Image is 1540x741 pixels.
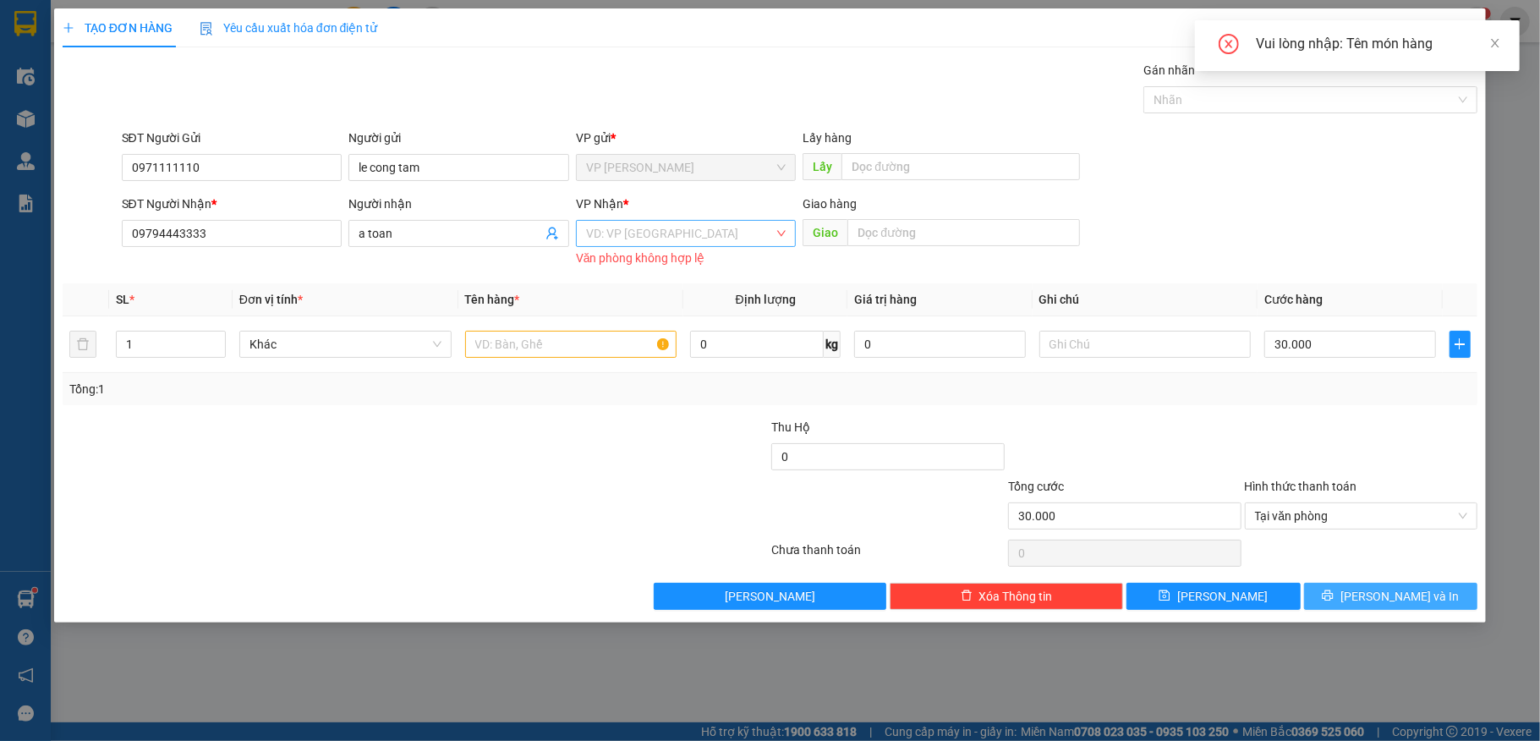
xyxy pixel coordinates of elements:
span: VP Nhận [576,197,623,211]
th: Ghi chú [1033,283,1258,316]
div: Người nhận [348,195,569,213]
div: Vui lòng nhập: Tên món hàng [1256,34,1499,54]
span: Giá trị hàng [854,293,917,306]
span: Lấy [803,153,841,180]
span: Yêu cầu xuất hóa đơn điện tử [200,21,378,35]
b: BIÊN NHẬN GỬI HÀNG HÓA [109,25,162,162]
span: close-circle [1219,34,1239,58]
button: delete [69,331,96,358]
img: logo.jpg [184,21,224,62]
input: 0 [854,331,1025,358]
span: Giao hàng [803,197,857,211]
input: Dọc đường [847,219,1080,246]
button: Close [1439,8,1486,56]
span: [PERSON_NAME] và In [1340,587,1459,606]
span: Định lượng [736,293,796,306]
span: Đơn vị tính [239,293,303,306]
span: Thu Hộ [771,420,810,434]
span: VP Phan Thiết [586,155,786,180]
span: [PERSON_NAME] [1177,587,1268,606]
span: printer [1322,590,1334,603]
div: Tổng: 1 [69,380,595,398]
li: (c) 2017 [142,80,233,102]
label: Gán nhãn [1143,63,1195,77]
span: user-add [545,227,559,240]
button: deleteXóa Thông tin [890,583,1123,610]
div: Văn phòng không hợp lệ [576,249,797,268]
label: Hình thức thanh toán [1245,480,1357,493]
span: kg [824,331,841,358]
input: VD: Bàn, Ghế [465,331,677,358]
input: Dọc đường [841,153,1080,180]
div: Người gửi [348,129,569,147]
span: Tên hàng [465,293,520,306]
span: Khác [249,332,441,357]
div: Chưa thanh toán [770,541,1006,570]
span: plus [63,22,74,34]
span: Xóa Thông tin [979,587,1053,606]
span: delete [961,590,973,603]
span: plus [1450,338,1471,351]
span: Giao [803,219,847,246]
b: [DOMAIN_NAME] [142,64,233,78]
div: VP gửi [576,129,797,147]
span: [PERSON_NAME] [725,587,815,606]
button: printer[PERSON_NAME] và In [1304,583,1478,610]
span: Lấy hàng [803,131,852,145]
button: plus [1450,331,1471,358]
img: icon [200,22,213,36]
input: Ghi Chú [1039,331,1252,358]
span: TẠO ĐƠN HÀNG [63,21,173,35]
b: [PERSON_NAME] [21,109,96,189]
span: SL [116,293,129,306]
span: Cước hàng [1264,293,1323,306]
button: [PERSON_NAME] [654,583,887,610]
span: close [1489,37,1501,49]
div: SĐT Người Nhận [122,195,343,213]
span: Tổng cước [1008,480,1064,493]
span: Tại văn phòng [1255,503,1468,529]
span: save [1159,590,1170,603]
button: save[PERSON_NAME] [1126,583,1301,610]
div: SĐT Người Gửi [122,129,343,147]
